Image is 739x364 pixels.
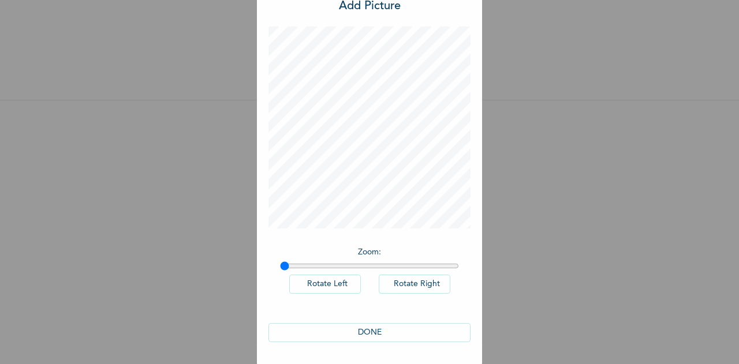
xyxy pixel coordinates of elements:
span: Please add a recent Passport Photograph [266,212,473,258]
button: DONE [268,323,471,342]
button: Rotate Right [379,275,450,294]
button: Rotate Left [289,275,361,294]
p: Zoom : [280,246,459,258]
